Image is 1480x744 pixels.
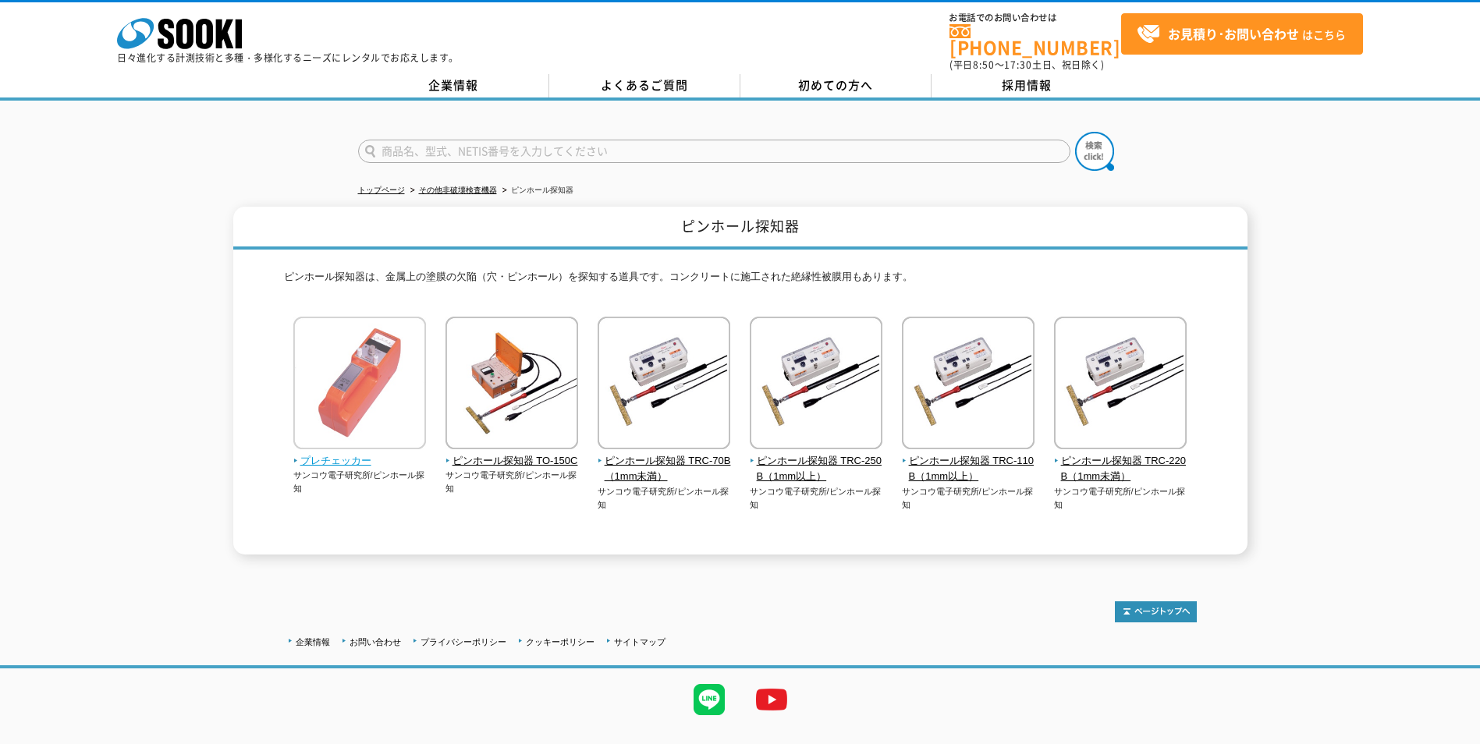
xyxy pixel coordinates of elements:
[949,13,1121,23] span: お電話でのお問い合わせは
[598,485,731,511] p: サンコウ電子研究所/ピンホール探知
[445,469,579,494] p: サンコウ電子研究所/ピンホール探知
[798,76,873,94] span: 初めての方へ
[902,485,1035,511] p: サンコウ電子研究所/ピンホール探知
[293,317,426,453] img: プレチェッカー
[932,74,1123,97] a: 採用情報
[598,438,731,485] a: ピンホール探知器 TRC-70B（1mm未満）
[902,453,1035,486] span: ピンホール探知器 TRC-110B（1mm以上）
[949,58,1104,72] span: (平日 ～ 土日、祝日除く)
[293,438,427,469] a: プレチェッカー
[740,668,803,731] img: YouTube
[419,186,497,194] a: その他非破壊検査機器
[1137,23,1346,46] span: はこちら
[358,140,1070,163] input: 商品名、型式、NETIS番号を入力してください
[750,438,883,485] a: ピンホール探知器 TRC-250B（1mm以上）
[549,74,740,97] a: よくあるご質問
[293,453,427,469] span: プレチェッカー
[1054,317,1187,453] img: ピンホール探知器 TRC-220B（1mm未満）
[1168,24,1299,43] strong: お見積り･お問い合わせ
[296,637,330,647] a: 企業情報
[499,182,573,199] li: ピンホール探知器
[902,317,1035,453] img: ピンホール探知器 TRC-110B（1mm以上）
[598,317,730,453] img: ピンホール探知器 TRC-70B（1mm未満）
[421,637,506,647] a: プライバシーポリシー
[1054,453,1187,486] span: ピンホール探知器 TRC-220B（1mm未満）
[750,485,883,511] p: サンコウ電子研究所/ピンホール探知
[350,637,401,647] a: お問い合わせ
[678,668,740,731] img: LINE
[902,438,1035,485] a: ピンホール探知器 TRC-110B（1mm以上）
[598,453,731,486] span: ピンホール探知器 TRC-70B（1mm未満）
[117,53,459,62] p: 日々進化する計測技術と多種・多様化するニーズにレンタルでお応えします。
[526,637,594,647] a: クッキーポリシー
[445,438,579,469] a: ピンホール探知器 TO-150C
[740,74,932,97] a: 初めての方へ
[1004,58,1032,72] span: 17:30
[358,186,405,194] a: トップページ
[973,58,995,72] span: 8:50
[949,24,1121,56] a: [PHONE_NUMBER]
[1054,485,1187,511] p: サンコウ電子研究所/ピンホール探知
[1115,601,1197,622] img: トップページへ
[293,469,427,494] p: サンコウ電子研究所/ピンホール探知
[614,637,665,647] a: サイトマップ
[750,453,883,486] span: ピンホール探知器 TRC-250B（1mm以上）
[233,207,1248,250] h1: ピンホール探知器
[1075,132,1114,171] img: btn_search.png
[445,317,578,453] img: ピンホール探知器 TO-150C
[284,269,1197,293] p: ピンホール探知器は、金属上の塗膜の欠陥（穴・ピンホール）を探知する道具です。コンクリートに施工された絶縁性被膜用もあります。
[358,74,549,97] a: 企業情報
[1121,13,1363,55] a: お見積り･お問い合わせはこちら
[445,453,579,469] span: ピンホール探知器 TO-150C
[1054,438,1187,485] a: ピンホール探知器 TRC-220B（1mm未満）
[750,317,882,453] img: ピンホール探知器 TRC-250B（1mm以上）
